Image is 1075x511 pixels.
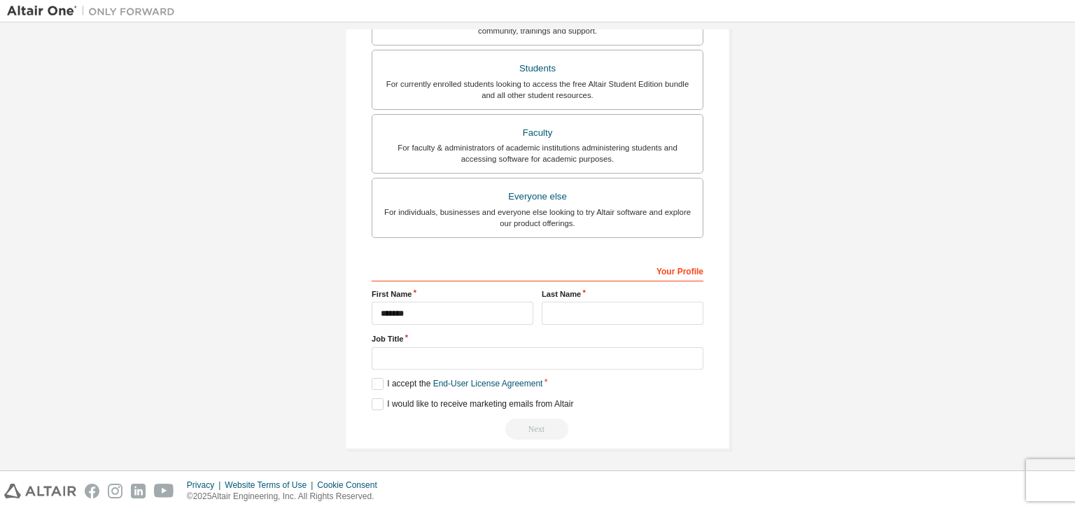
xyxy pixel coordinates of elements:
[433,379,543,388] a: End-User License Agreement
[542,288,703,300] label: Last Name
[154,484,174,498] img: youtube.svg
[381,59,694,78] div: Students
[131,484,146,498] img: linkedin.svg
[381,206,694,229] div: For individuals, businesses and everyone else looking to try Altair software and explore our prod...
[381,142,694,164] div: For faculty & administrators of academic institutions administering students and accessing softwa...
[372,333,703,344] label: Job Title
[381,187,694,206] div: Everyone else
[4,484,76,498] img: altair_logo.svg
[372,288,533,300] label: First Name
[372,378,542,390] label: I accept the
[85,484,99,498] img: facebook.svg
[372,398,573,410] label: I would like to receive marketing emails from Altair
[187,479,225,491] div: Privacy
[372,419,703,440] div: Read and acccept EULA to continue
[225,479,317,491] div: Website Terms of Use
[381,123,694,143] div: Faculty
[187,491,386,503] p: © 2025 Altair Engineering, Inc. All Rights Reserved.
[372,259,703,281] div: Your Profile
[317,479,385,491] div: Cookie Consent
[7,4,182,18] img: Altair One
[108,484,122,498] img: instagram.svg
[381,78,694,101] div: For currently enrolled students looking to access the free Altair Student Edition bundle and all ...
